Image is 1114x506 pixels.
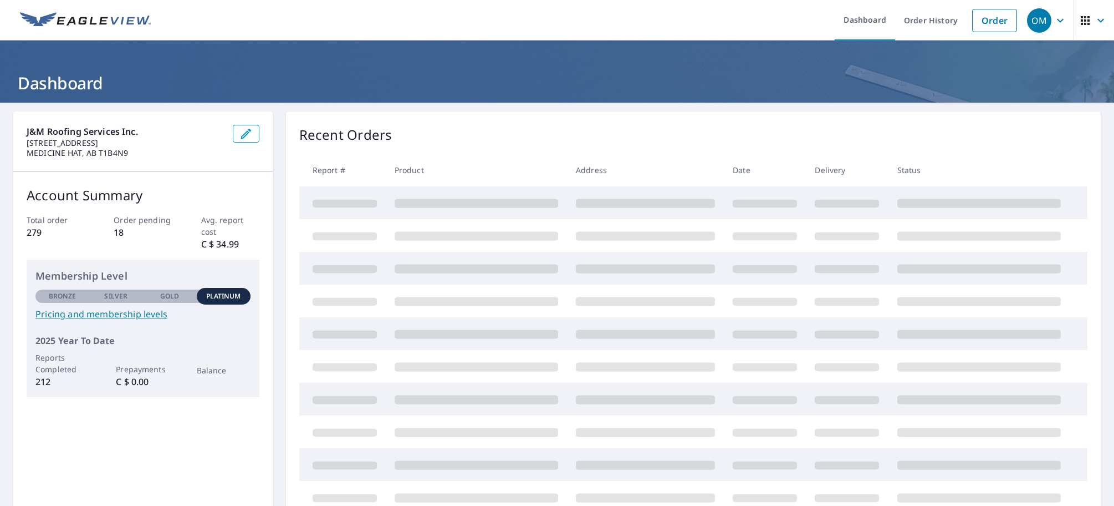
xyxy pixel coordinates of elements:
[201,237,259,251] p: C $ 34.99
[27,125,224,138] p: J&M Roofing Services Inc.
[35,269,251,284] p: Membership Level
[206,291,241,301] p: Platinum
[27,226,85,239] p: 279
[299,154,386,186] th: Report #
[724,154,806,186] th: Date
[116,363,170,375] p: Prepayments
[35,334,251,347] p: 2025 Year To Date
[386,154,567,186] th: Product
[27,185,259,205] p: Account Summary
[114,214,172,226] p: Order pending
[114,226,172,239] p: 18
[27,148,224,158] p: MEDICINE HAT, AB T1B4N9
[299,125,392,145] p: Recent Orders
[567,154,724,186] th: Address
[972,9,1017,32] a: Order
[49,291,76,301] p: Bronze
[201,214,259,237] p: Avg. report cost
[35,307,251,321] a: Pricing and membership levels
[197,365,251,376] p: Balance
[104,291,127,301] p: Silver
[20,12,151,29] img: EV Logo
[27,138,224,148] p: [STREET_ADDRESS]
[116,375,170,388] p: C $ 0.00
[35,375,89,388] p: 212
[27,214,85,226] p: Total order
[806,154,888,186] th: Delivery
[888,154,1070,186] th: Status
[13,72,1101,94] h1: Dashboard
[1027,8,1051,33] div: OM
[160,291,179,301] p: Gold
[35,352,89,375] p: Reports Completed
